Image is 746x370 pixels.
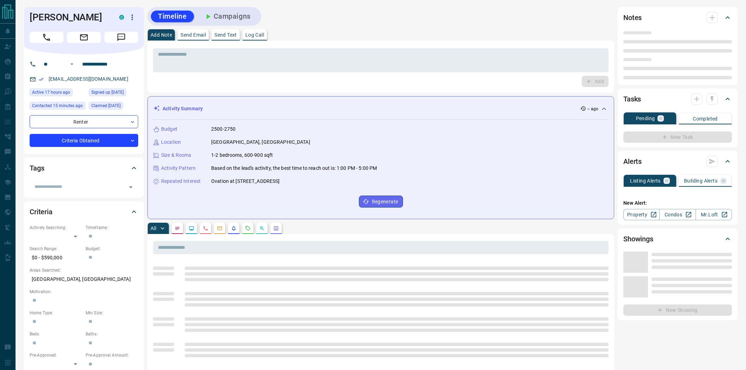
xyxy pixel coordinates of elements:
div: Wed Aug 13 2025 [30,88,85,98]
p: Pre-Approval Amount: [86,352,138,358]
p: Building Alerts [684,178,717,183]
h1: [PERSON_NAME] [30,12,109,23]
div: Thu Aug 14 2025 [30,102,85,112]
div: Tags [30,160,138,177]
h2: Tasks [623,93,641,105]
p: Size & Rooms [161,152,191,159]
p: Pending [636,116,655,121]
p: Ovation at [STREET_ADDRESS] [211,178,280,185]
p: Listing Alerts [630,178,661,183]
button: Timeline [151,11,194,22]
p: Add Note [151,32,172,37]
span: Claimed [DATE] [91,102,121,109]
span: Call [30,32,63,43]
h2: Criteria [30,206,53,217]
p: [GEOGRAPHIC_DATA], [GEOGRAPHIC_DATA] [211,138,310,146]
div: Criteria Obtained [30,134,138,147]
div: Mon Aug 05 2019 [89,88,138,98]
div: Notes [623,9,732,26]
p: 1-2 bedrooms, 600-900 sqft [211,152,273,159]
button: Regenerate [359,196,403,208]
p: Actively Searching: [30,224,82,231]
span: Active 17 hours ago [32,89,70,96]
span: Signed up [DATE] [91,89,124,96]
span: Contacted 15 minutes ago [32,102,83,109]
div: Renter [30,115,138,128]
p: Beds: [30,331,82,337]
p: Min Size: [86,310,138,316]
p: Baths: [86,331,138,337]
svg: Email Verified [39,77,44,82]
p: Send Email [181,32,206,37]
p: 2500-2750 [211,125,236,133]
div: Showings [623,230,732,247]
div: Activity Summary-- ago [153,102,608,115]
span: Email [67,32,101,43]
p: Based on the lead's activity, the best time to reach out is: 1:00 PM - 5:00 PM [211,165,377,172]
p: Budget: [86,246,138,252]
p: Activity Summary [163,105,203,112]
p: Send Text [214,32,237,37]
svg: Calls [203,226,208,231]
p: Areas Searched: [30,267,138,273]
button: Open [126,182,136,192]
svg: Emails [217,226,222,231]
svg: Notes [175,226,180,231]
button: Campaigns [197,11,258,22]
span: Message [104,32,138,43]
p: -- ago [587,106,598,112]
p: Activity Pattern [161,165,196,172]
p: Timeframe: [86,224,138,231]
p: Search Range: [30,246,82,252]
p: Location [161,138,181,146]
div: Tasks [623,91,732,107]
h2: Showings [623,233,653,245]
h2: Tags [30,162,44,174]
p: Completed [693,116,718,121]
svg: Requests [245,226,251,231]
div: Criteria [30,203,138,220]
p: Log Call [245,32,264,37]
p: Pre-Approved: [30,352,82,358]
button: Open [68,60,76,68]
p: Motivation: [30,289,138,295]
p: Budget [161,125,177,133]
a: Mr.Loft [696,209,732,220]
p: $0 - $590,000 [30,252,82,264]
p: All [151,226,156,231]
svg: Opportunities [259,226,265,231]
a: [EMAIL_ADDRESS][DOMAIN_NAME] [49,76,128,82]
p: Home Type: [30,310,82,316]
div: Alerts [623,153,732,170]
svg: Lead Browsing Activity [189,226,194,231]
a: Condos [659,209,696,220]
svg: Agent Actions [273,226,279,231]
h2: Notes [623,12,642,23]
div: Fri Mar 11 2022 [89,102,138,112]
svg: Listing Alerts [231,226,237,231]
p: Repeated Interest [161,178,201,185]
p: New Alert: [623,199,732,207]
a: Property [623,209,660,220]
p: [GEOGRAPHIC_DATA], [GEOGRAPHIC_DATA] [30,273,138,285]
h2: Alerts [623,156,642,167]
div: condos.ca [119,15,124,20]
